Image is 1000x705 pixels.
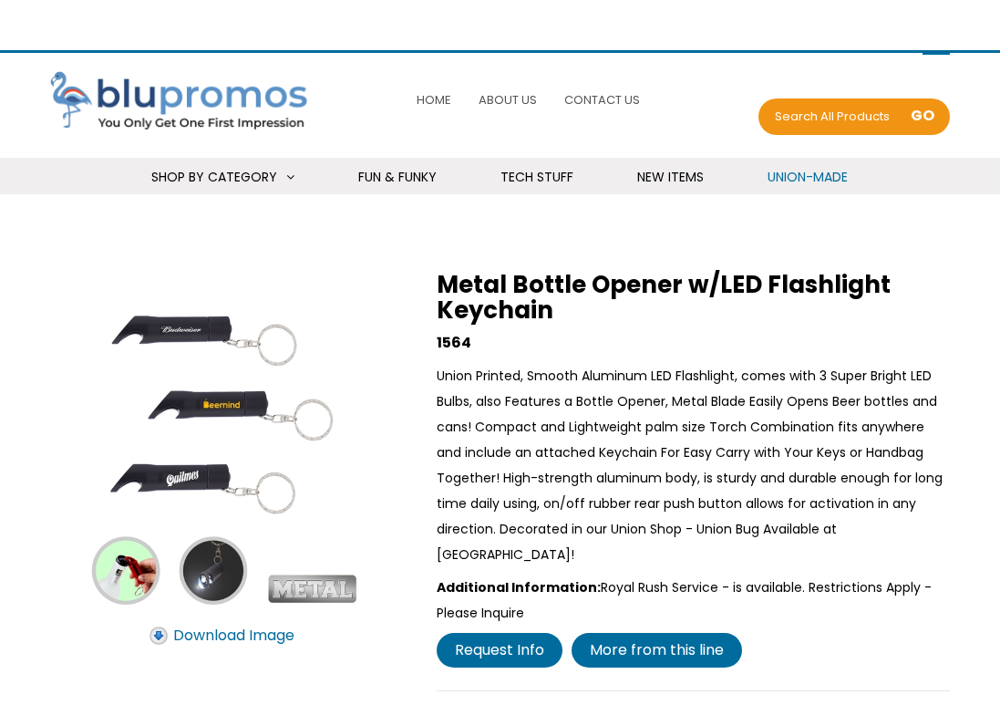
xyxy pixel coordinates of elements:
[50,272,392,614] img: Metal Bottle Opener w/LED Flashlight Keychain
[437,268,891,327] span: Metal Bottle Opener w/LED Flashlight Keychain
[50,71,320,132] img: Blupromos LLC's Logo
[412,80,456,119] a: Home
[474,80,541,119] a: About Us
[151,168,277,186] span: Shop By Category
[417,91,451,109] span: Home
[437,633,562,668] a: Request Info
[437,363,950,567] div: Union Printed, Smooth Aluminum LED Flashlight, comes with 3 Super Bright LED Bulbs, also Features...
[637,168,704,186] span: New Items
[479,91,537,109] span: About Us
[437,575,950,626] div: Royal Rush Service - is available. Restrictions Apply - Please Inquire
[560,80,644,119] a: Contact Us
[478,158,596,197] a: Tech Stuff
[572,633,742,668] a: More from this line
[745,158,871,197] a: Union-Made
[138,615,305,657] a: Download Image
[768,168,848,186] span: Union-Made
[500,168,573,186] span: Tech Stuff
[358,168,437,186] span: Fun & Funky
[335,158,459,197] a: Fun & Funky
[437,578,601,596] strong: Additional Information
[614,158,727,197] a: New Items
[437,330,950,356] div: 1564
[564,91,640,109] span: Contact Us
[129,158,317,197] a: Shop By Category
